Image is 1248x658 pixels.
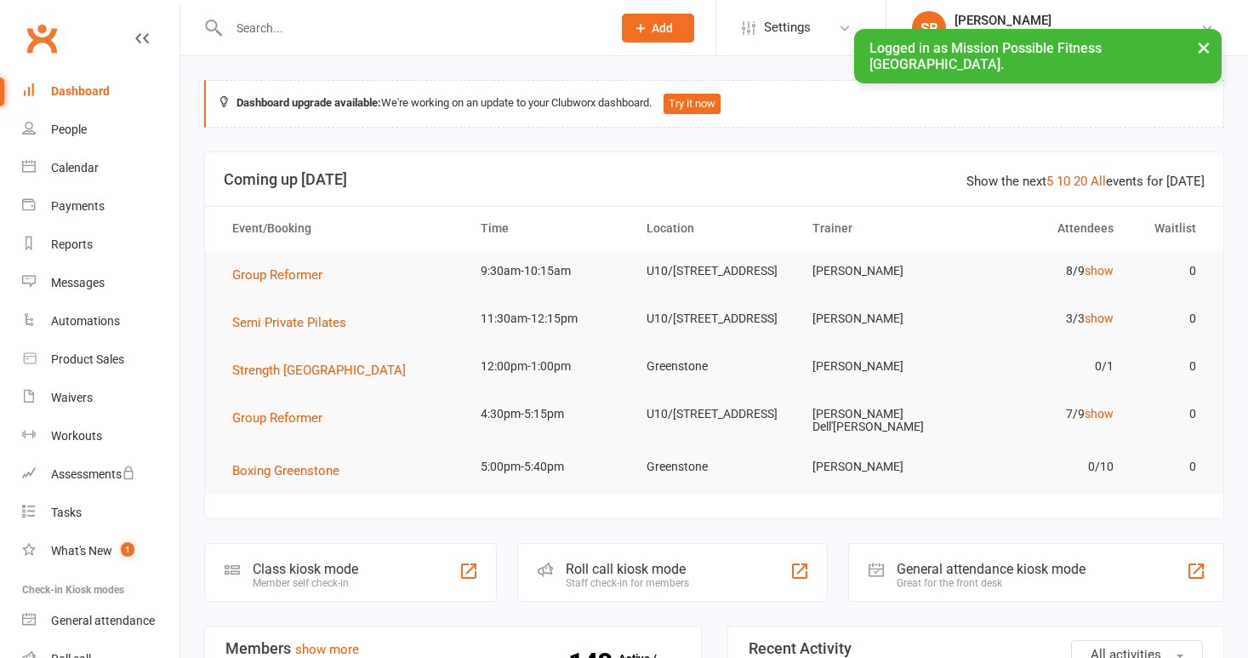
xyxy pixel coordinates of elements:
button: Boxing Greenstone [232,461,351,481]
div: Roll call kiosk mode [566,561,689,577]
td: 0/10 [963,447,1129,487]
div: Automations [51,314,120,328]
td: 5:00pm-5:40pm [465,447,631,487]
div: Show the next events for [DATE] [966,171,1205,192]
h3: Coming up [DATE] [224,171,1205,188]
a: show [1085,407,1114,421]
div: What's New [51,544,112,558]
button: Group Reformer [232,408,334,428]
a: Payments [22,187,180,226]
h3: Recent Activity [749,640,1204,657]
td: Greenstone [631,447,797,487]
td: 3/3 [963,299,1129,339]
a: 5 [1046,174,1053,189]
a: Reports [22,226,180,264]
button: Try it now [664,94,721,114]
td: Greenstone [631,346,797,386]
div: Messages [51,276,105,289]
td: 0 [1129,447,1211,487]
a: People [22,111,180,149]
input: Search... [224,16,600,40]
a: Clubworx [20,17,63,60]
td: U10/[STREET_ADDRESS] [631,299,797,339]
td: 9:30am-10:15am [465,251,631,291]
span: Semi Private Pilates [232,315,346,330]
div: Assessments [51,467,135,481]
div: General attendance [51,614,155,627]
button: Add [622,14,694,43]
div: Dashboard [51,84,110,98]
div: [PERSON_NAME] [955,13,1200,28]
div: We're working on an update to your Clubworx dashboard. [204,80,1224,128]
td: [PERSON_NAME] [797,299,963,339]
span: Group Reformer [232,267,322,283]
a: Workouts [22,417,180,455]
td: 8/9 [963,251,1129,291]
div: Member self check-in [253,577,358,589]
strong: Dashboard upgrade available: [236,96,381,109]
div: Waivers [51,391,93,404]
div: SB [912,11,946,45]
th: Waitlist [1129,207,1211,250]
a: Messages [22,264,180,302]
td: 0 [1129,251,1211,291]
span: Settings [764,9,811,47]
a: Product Sales [22,340,180,379]
a: General attendance kiosk mode [22,602,180,640]
button: Group Reformer [232,265,334,285]
a: Automations [22,302,180,340]
td: 7/9 [963,394,1129,434]
a: show [1085,264,1114,278]
a: Calendar [22,149,180,187]
span: Boxing Greenstone [232,463,339,478]
div: Class kiosk mode [253,561,358,577]
th: Time [465,207,631,250]
td: [PERSON_NAME] Dell'[PERSON_NAME] [797,394,963,448]
td: 12:00pm-1:00pm [465,346,631,386]
a: What's New1 [22,532,180,570]
td: U10/[STREET_ADDRESS] [631,251,797,291]
a: Assessments [22,455,180,494]
a: Tasks [22,494,180,532]
td: 11:30am-12:15pm [465,299,631,339]
td: [PERSON_NAME] [797,251,963,291]
div: People [51,123,87,136]
th: Location [631,207,797,250]
span: Logged in as Mission Possible Fitness [GEOGRAPHIC_DATA]. [869,40,1102,72]
div: Product Sales [51,352,124,366]
a: Dashboard [22,72,180,111]
a: 10 [1057,174,1070,189]
td: U10/[STREET_ADDRESS] [631,394,797,434]
div: Tasks [51,506,82,519]
th: Event/Booking [217,207,465,250]
a: show [1085,312,1114,325]
td: 0 [1129,394,1211,434]
td: 0 [1129,346,1211,386]
a: Waivers [22,379,180,417]
div: Workouts [51,429,102,443]
div: Mission Possible Fitness [GEOGRAPHIC_DATA] [955,28,1200,43]
a: show more [295,642,359,657]
th: Trainer [797,207,963,250]
td: 4:30pm-5:15pm [465,394,631,434]
div: Staff check-in for members [566,577,689,589]
div: Great for the front desk [897,577,1086,589]
td: [PERSON_NAME] [797,447,963,487]
button: Strength [GEOGRAPHIC_DATA] [232,360,418,380]
button: × [1188,29,1219,66]
h3: Members [225,640,681,657]
a: 20 [1074,174,1087,189]
button: Semi Private Pilates [232,312,358,333]
td: 0 [1129,299,1211,339]
td: 0/1 [963,346,1129,386]
div: Payments [51,199,105,213]
span: Strength [GEOGRAPHIC_DATA] [232,363,406,378]
td: [PERSON_NAME] [797,346,963,386]
div: Calendar [51,161,99,175]
div: General attendance kiosk mode [897,561,1086,577]
span: Group Reformer [232,410,322,426]
span: Add [652,21,673,35]
div: Reports [51,237,93,251]
span: 1 [121,542,134,557]
th: Attendees [963,207,1129,250]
